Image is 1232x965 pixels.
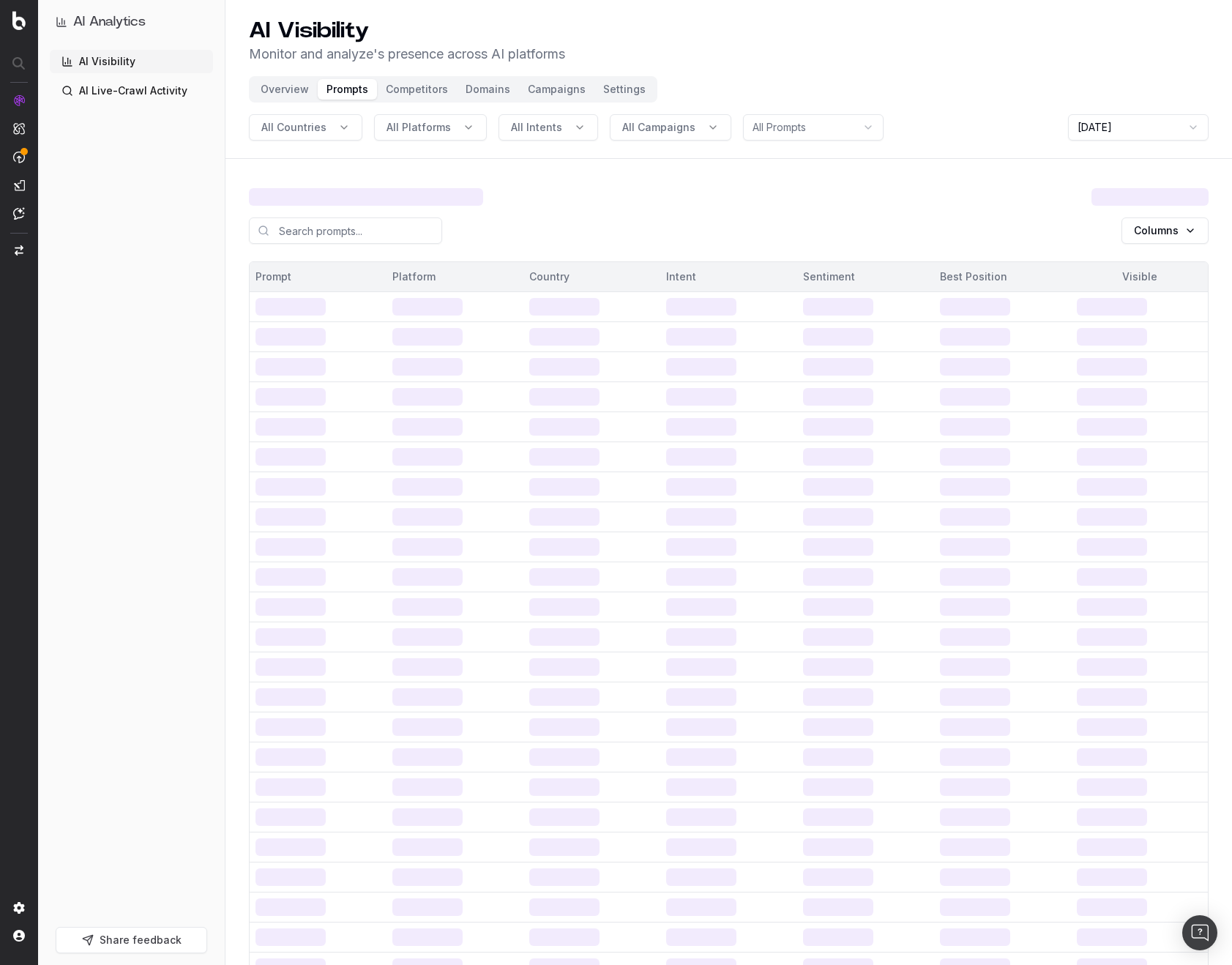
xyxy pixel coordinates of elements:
[73,12,146,32] h1: AI Analytics
[50,79,213,103] a: AI Live-Crawl Activity
[50,50,213,73] a: AI Visibility
[803,269,928,284] div: Sentiment
[12,11,26,30] img: Botify logo
[622,120,695,135] span: All Campaigns
[1182,915,1217,950] div: Open Intercom Messenger
[249,18,565,44] h1: AI Visibility
[529,269,654,284] div: Country
[255,269,381,284] div: Prompt
[261,120,326,135] span: All Countries
[1121,217,1209,244] button: Columns
[387,120,451,135] span: All Platforms
[13,94,25,106] img: Analytics
[392,269,518,284] div: Platform
[13,122,25,135] img: Intelligence
[56,927,207,953] button: Share feedback
[252,79,318,100] button: Overview
[13,151,25,163] img: Activation
[249,217,442,244] input: Search prompts...
[940,269,1065,284] div: Best Position
[519,79,594,100] button: Campaigns
[56,12,207,32] button: AI Analytics
[15,245,23,256] img: Switch project
[318,79,377,100] button: Prompts
[13,207,25,220] img: Assist
[13,930,25,942] img: My account
[13,902,25,914] img: Setting
[1077,269,1202,284] div: Visible
[511,120,562,135] span: All Intents
[377,79,457,100] button: Competitors
[594,79,654,100] button: Settings
[13,179,25,191] img: Studio
[457,79,519,100] button: Domains
[666,269,791,284] div: Intent
[249,44,565,64] p: Monitor and analyze 's presence across AI platforms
